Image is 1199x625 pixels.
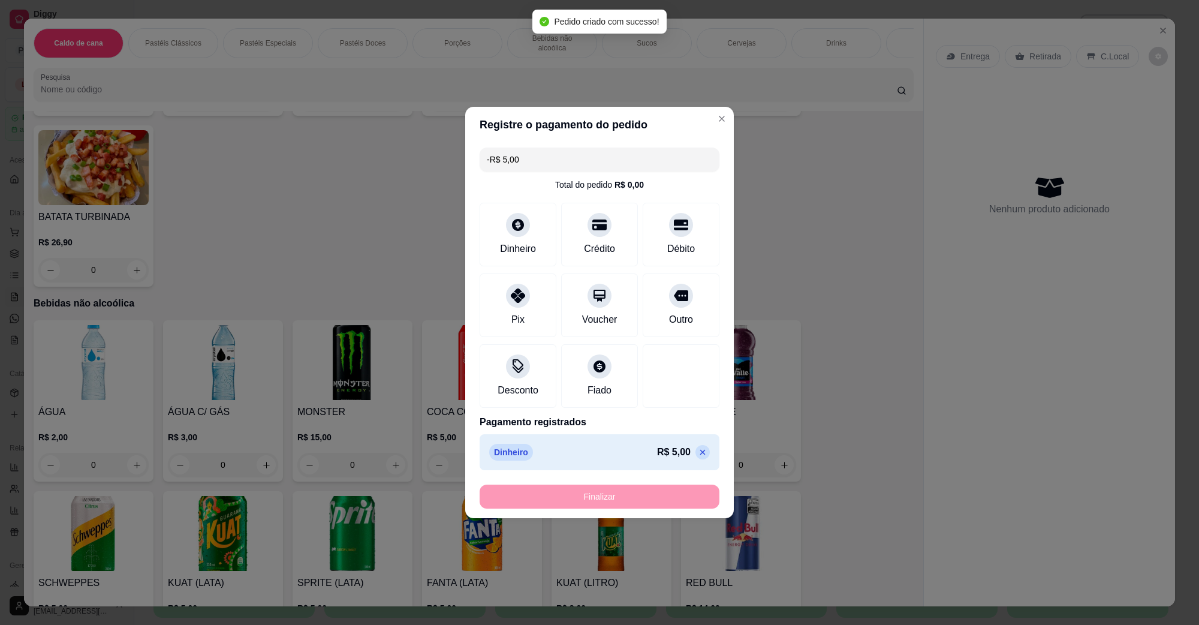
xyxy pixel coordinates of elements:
div: Voucher [582,312,617,327]
div: R$ 0,00 [614,179,644,191]
p: Dinheiro [489,444,533,461]
div: Total do pedido [555,179,644,191]
div: Desconto [498,383,538,398]
p: R$ 5,00 [657,445,691,459]
div: Crédito [584,242,615,256]
div: Outro [669,312,693,327]
span: Pedido criado com sucesso! [554,17,659,26]
div: Fiado [588,383,611,398]
p: Pagamento registrados [480,415,719,429]
input: Ex.: hambúrguer de cordeiro [487,148,712,172]
div: Dinheiro [500,242,536,256]
button: Close [712,109,731,128]
div: Pix [511,312,525,327]
header: Registre o pagamento do pedido [465,107,734,143]
span: check-circle [540,17,549,26]
div: Débito [667,242,695,256]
